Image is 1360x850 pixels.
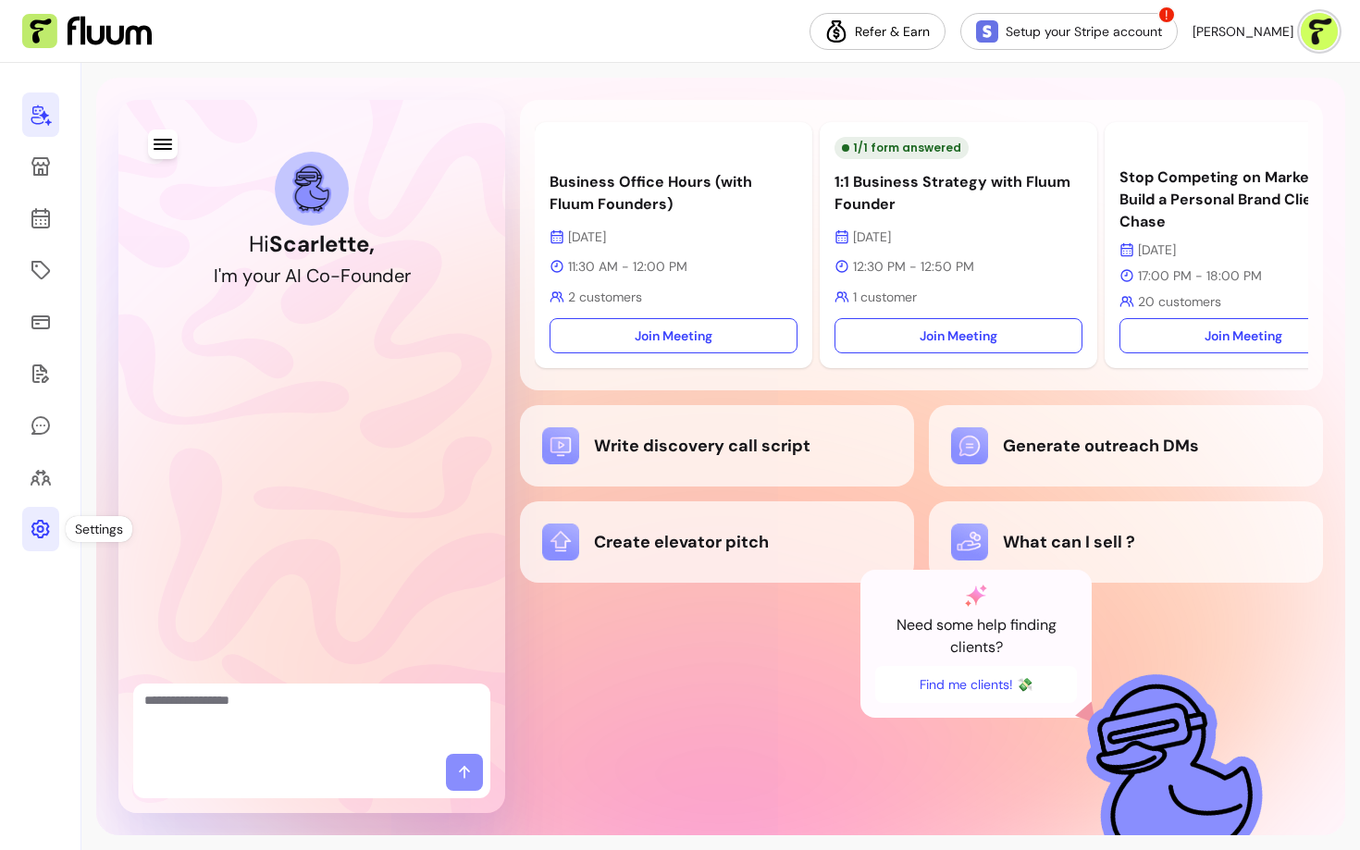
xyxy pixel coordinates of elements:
button: avatar[PERSON_NAME] [1193,13,1338,50]
a: Storefront [22,144,59,189]
h2: I'm your AI Co-Founder [214,263,411,289]
div: e [394,263,404,289]
b: Scarlette , [269,229,375,258]
p: Business Office Hours (with Fluum Founders) [550,171,797,216]
a: Join Meeting [835,318,1082,353]
img: AI Co-Founder avatar [292,164,331,213]
textarea: Ask me anything... [144,691,479,746]
a: Clients [22,455,59,499]
div: Write discovery call script [542,427,892,464]
div: n [372,263,382,289]
div: r [274,263,280,289]
div: y [242,263,253,289]
div: m [221,263,238,289]
div: r [404,263,411,289]
span: [PERSON_NAME] [1193,22,1293,41]
img: Generate outreach DMs [951,427,988,464]
div: - [330,263,340,289]
a: Setup your Stripe account [960,13,1178,50]
a: Offerings [22,248,59,292]
a: Home [22,92,59,137]
button: Find me clients! 💸 [875,666,1077,703]
div: F [340,263,351,289]
p: 1 customer [835,288,1082,306]
div: Generate outreach DMs [951,427,1301,464]
a: Settings [22,507,59,551]
div: What can I sell ? [951,524,1301,561]
div: Create elevator pitch [542,524,892,561]
a: Calendar [22,196,59,240]
p: [DATE] [550,228,797,246]
div: o [351,263,362,289]
div: u [264,263,274,289]
div: o [253,263,264,289]
span: ! [1157,6,1176,24]
img: Create elevator pitch [542,524,579,561]
p: 2 customers [550,288,797,306]
div: A [285,263,297,289]
img: What can I sell ? [951,524,988,561]
img: Stripe Icon [976,20,998,43]
a: Refer & Earn [810,13,946,50]
a: Sales [22,300,59,344]
p: 12:30 PM - 12:50 PM [835,257,1082,276]
div: d [382,263,394,289]
p: Need some help finding clients? [875,614,1077,659]
img: avatar [1301,13,1338,50]
p: 1:1 Business Strategy with Fluum Founder [835,171,1082,216]
h1: Hi [249,229,375,259]
div: ' [218,263,221,289]
div: I [297,263,302,289]
div: C [306,263,319,289]
div: I [214,263,218,289]
p: [DATE] [835,228,1082,246]
div: u [362,263,372,289]
a: Join Meeting [550,318,797,353]
img: Write discovery call script [542,427,579,464]
img: AI Co-Founder gradient star [965,585,987,607]
img: Fluum Logo [22,14,152,49]
a: My Messages [22,403,59,448]
a: Forms [22,351,59,396]
div: 1 / 1 form answered [835,137,969,159]
div: o [319,263,330,289]
div: Settings [66,516,132,542]
p: 11:30 AM - 12:00 PM [550,257,797,276]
